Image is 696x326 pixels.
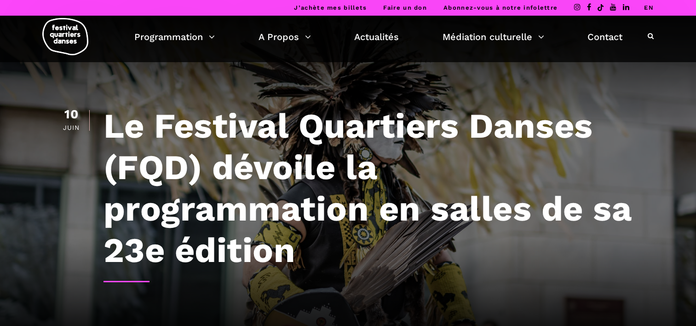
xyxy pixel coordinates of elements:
a: A Propos [259,29,311,45]
a: J’achète mes billets [294,4,367,11]
a: Faire un don [383,4,427,11]
a: Abonnez-vous à notre infolettre [443,4,558,11]
div: 10 [63,108,80,121]
a: EN [644,4,654,11]
img: logo-fqd-med [42,18,88,55]
h1: Le Festival Quartiers Danses (FQD) dévoile la programmation en salles de sa 23e édition [104,105,633,271]
a: Programmation [134,29,215,45]
a: Médiation culturelle [443,29,544,45]
a: Contact [587,29,622,45]
a: Actualités [354,29,399,45]
div: Juin [63,124,80,131]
